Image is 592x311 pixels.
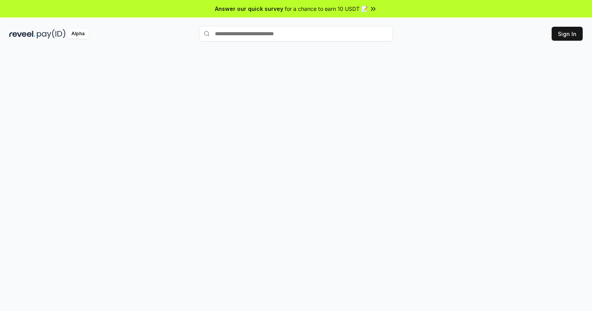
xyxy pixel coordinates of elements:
button: Sign In [552,27,583,41]
span: Answer our quick survey [215,5,283,13]
span: for a chance to earn 10 USDT 📝 [285,5,368,13]
img: pay_id [37,29,66,39]
div: Alpha [67,29,89,39]
img: reveel_dark [9,29,35,39]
